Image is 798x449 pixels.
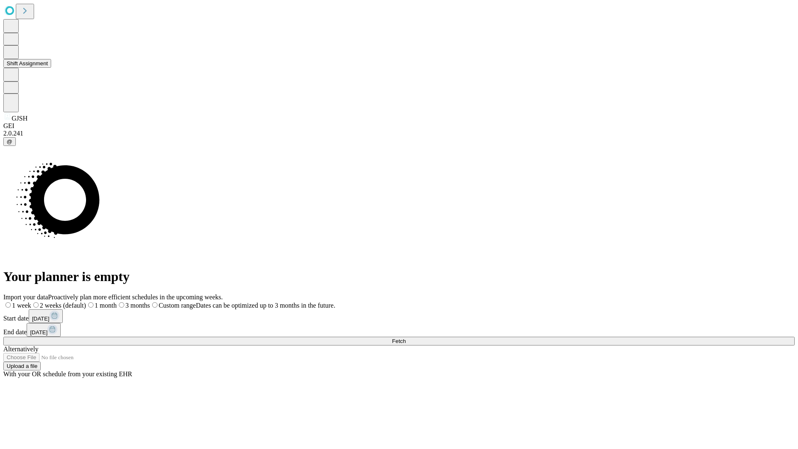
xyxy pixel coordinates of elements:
[27,323,61,337] button: [DATE]
[3,59,51,68] button: Shift Assignment
[392,338,406,344] span: Fetch
[7,138,12,145] span: @
[3,309,795,323] div: Start date
[159,302,196,309] span: Custom range
[32,316,49,322] span: [DATE]
[3,137,16,146] button: @
[12,115,27,122] span: GJSH
[40,302,86,309] span: 2 weeks (default)
[3,323,795,337] div: End date
[12,302,31,309] span: 1 week
[3,294,48,301] span: Import your data
[3,345,38,353] span: Alternatively
[119,302,124,308] input: 3 months
[126,302,150,309] span: 3 months
[3,122,795,130] div: GEI
[3,362,41,370] button: Upload a file
[3,130,795,137] div: 2.0.241
[196,302,335,309] span: Dates can be optimized up to 3 months in the future.
[29,309,63,323] button: [DATE]
[30,329,47,336] span: [DATE]
[152,302,158,308] input: Custom rangeDates can be optimized up to 3 months in the future.
[95,302,117,309] span: 1 month
[3,269,795,284] h1: Your planner is empty
[88,302,94,308] input: 1 month
[48,294,223,301] span: Proactively plan more efficient schedules in the upcoming weeks.
[3,337,795,345] button: Fetch
[33,302,39,308] input: 2 weeks (default)
[5,302,11,308] input: 1 week
[3,370,132,377] span: With your OR schedule from your existing EHR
